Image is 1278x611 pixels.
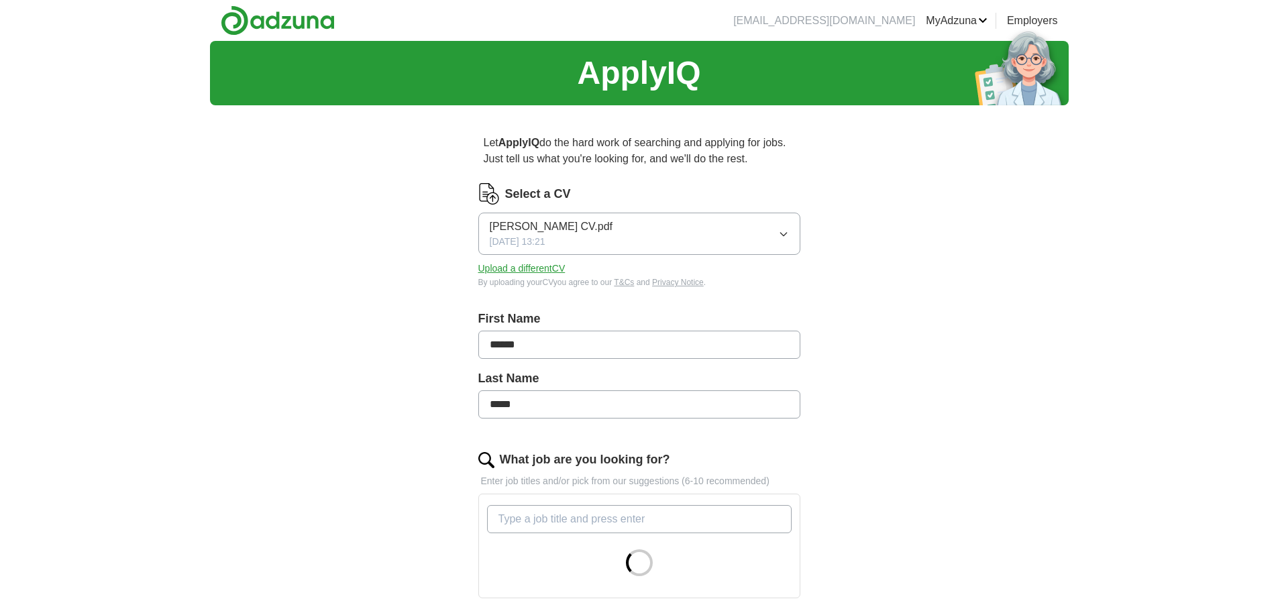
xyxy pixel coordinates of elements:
img: search.png [478,452,494,468]
label: What job are you looking for? [500,451,670,469]
a: Privacy Notice [652,278,704,287]
p: Enter job titles and/or pick from our suggestions (6-10 recommended) [478,474,800,488]
p: Let do the hard work of searching and applying for jobs. Just tell us what you're looking for, an... [478,129,800,172]
button: [PERSON_NAME] CV.pdf[DATE] 13:21 [478,213,800,255]
label: First Name [478,310,800,328]
a: MyAdzuna [926,13,988,29]
div: By uploading your CV you agree to our and . [478,276,800,288]
span: [PERSON_NAME] CV.pdf [490,219,613,235]
a: Employers [1007,13,1058,29]
span: [DATE] 13:21 [490,235,545,249]
li: [EMAIL_ADDRESS][DOMAIN_NAME] [733,13,915,29]
strong: ApplyIQ [498,137,539,148]
button: Upload a differentCV [478,262,566,276]
label: Select a CV [505,185,571,203]
a: T&Cs [614,278,634,287]
h1: ApplyIQ [577,49,700,97]
img: Adzuna logo [221,5,335,36]
label: Last Name [478,370,800,388]
img: CV Icon [478,183,500,205]
input: Type a job title and press enter [487,505,792,533]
